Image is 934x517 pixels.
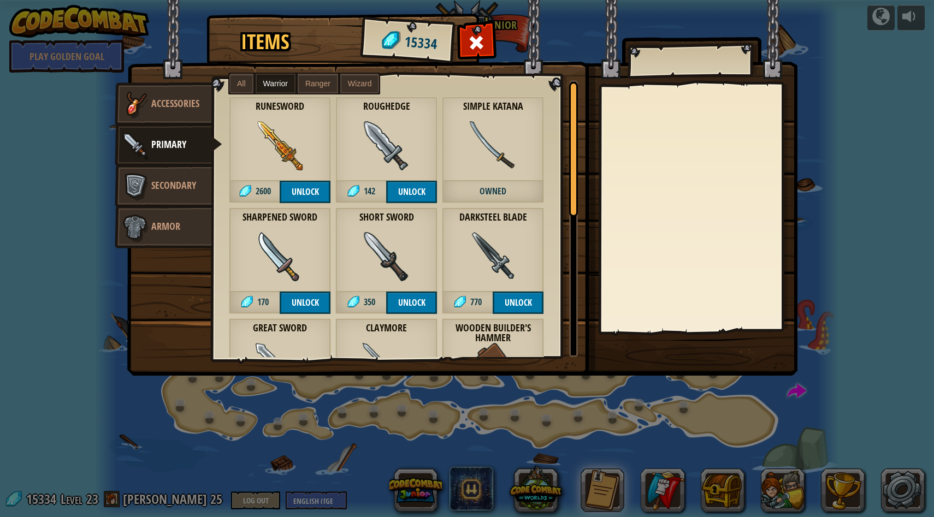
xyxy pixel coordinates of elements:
span: 2600 [256,185,271,197]
h1: Items [241,31,289,54]
img: portrait.png [469,232,518,281]
button: Unlock [493,292,543,314]
img: gem.png [347,296,359,308]
img: gem.png [454,296,466,308]
strong: Great Sword [229,322,331,334]
a: Armor [115,205,212,249]
a: Primary [115,123,222,167]
img: item-icon-secondary.png [119,170,151,203]
img: portrait.png [256,232,305,281]
img: item-icon-accessories.png [119,88,151,121]
img: gem.png [239,185,251,197]
strong: Sharpened Sword [229,211,331,223]
span: Warrior [263,79,288,88]
strong: Simple Katana [442,100,544,112]
button: Unlock [280,181,330,203]
span: 15334 [404,32,438,54]
img: gem.png [241,296,253,308]
span: 142 [364,185,375,197]
a: Secondary [115,164,212,208]
span: Armor [151,219,180,233]
strong: Runesword [229,100,331,112]
span: Primary [151,138,186,151]
strong: Short Sword [335,211,438,223]
span: 770 [470,296,482,308]
strong: Darksteel Blade [442,211,544,223]
img: portrait.png [469,121,518,170]
strong: Roughedge [335,100,438,112]
img: item-icon-armor.png [119,211,151,243]
span: Wizard [348,79,372,88]
img: portrait.png [362,343,411,392]
span: All [237,79,246,88]
img: item-icon-primary.png [119,129,151,162]
img: portrait.png [362,121,411,170]
button: Unlock [386,292,437,314]
img: portrait.png [256,121,305,170]
span: Secondary [151,179,196,192]
img: portrait.png [256,343,305,392]
img: portrait.png [362,232,411,281]
button: Unlock [280,292,330,314]
strong: Claymore [335,322,438,334]
button: Unlock [386,181,437,203]
strong: Wooden Builder's Hammer [442,322,544,344]
span: Accessories [151,97,199,110]
span: 350 [364,296,375,308]
span: Ranger [305,79,330,88]
span: 170 [257,296,269,308]
img: gem.png [347,185,359,197]
span: Owned [442,181,544,203]
a: Accessories [115,82,212,126]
